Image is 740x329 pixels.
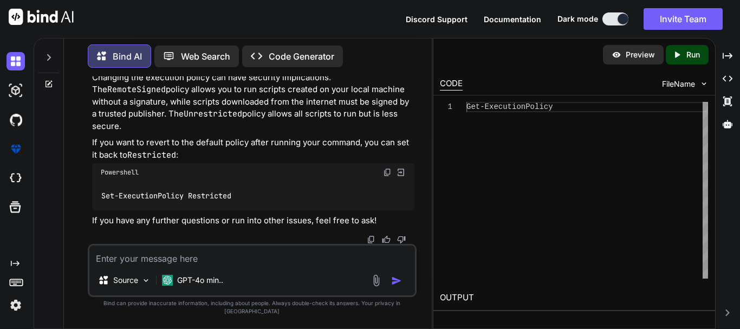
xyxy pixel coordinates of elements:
[466,102,553,111] span: Get-ExecutionPolicy
[92,215,414,227] p: If you have any further questions or run into other issues, feel free to ask!
[88,299,417,315] p: Bind can provide inaccurate information, including about people. Always double-check its answers....
[391,275,402,286] img: icon
[7,111,25,129] img: githubDark
[101,168,139,177] span: Powershell
[7,169,25,188] img: cloudideIcon
[406,15,468,24] span: Discord Support
[557,14,598,24] span: Dark mode
[644,8,723,30] button: Invite Team
[484,14,541,25] button: Documentation
[7,296,25,314] img: settings
[181,50,230,63] p: Web Search
[7,140,25,158] img: premium
[686,49,700,60] p: Run
[141,276,151,285] img: Pick Models
[113,50,142,63] p: Bind AI
[440,102,452,112] div: 1
[433,285,715,311] h2: OUTPUT
[406,14,468,25] button: Discord Support
[107,84,166,95] code: RemoteSigned
[162,275,173,286] img: GPT-4o mini
[382,235,391,244] img: like
[484,15,541,24] span: Documentation
[699,79,709,88] img: chevron down
[367,235,375,244] img: copy
[440,78,463,91] div: CODE
[184,108,242,119] code: Unrestricted
[370,274,382,287] img: attachment
[127,150,176,160] code: Restricted
[7,52,25,70] img: darkChat
[101,190,232,202] code: Set-ExecutionPolicy Restricted
[269,50,334,63] p: Code Generator
[92,137,414,161] p: If you want to revert to the default policy after running your command, you can set it back to :
[662,79,695,89] span: FileName
[612,50,621,60] img: preview
[7,81,25,100] img: darkAi-studio
[177,275,223,286] p: GPT-4o min..
[626,49,655,60] p: Preview
[113,275,138,286] p: Source
[383,168,392,177] img: copy
[9,9,74,25] img: Bind AI
[396,167,406,177] img: Open in Browser
[397,235,406,244] img: dislike
[92,72,414,133] p: Changing the execution policy can have security implications. The policy allows you to run script...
